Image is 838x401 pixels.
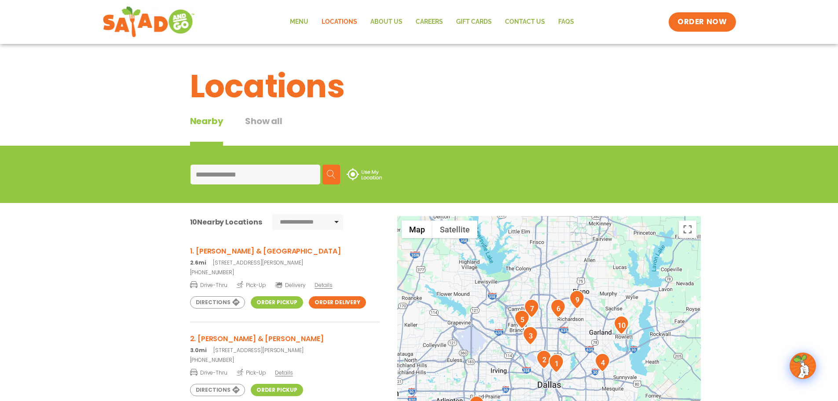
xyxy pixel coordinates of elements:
div: 7 [524,299,539,318]
span: Details [275,369,293,376]
button: Show street map [402,221,432,238]
h3: 1. [PERSON_NAME] & [GEOGRAPHIC_DATA] [190,246,379,257]
a: Careers [409,12,450,32]
a: Locations [315,12,364,32]
div: 9 [569,290,585,309]
button: Show all [245,114,282,146]
h1: Locations [190,63,648,110]
strong: 2.6mi [190,259,206,266]
span: Pick-Up [237,280,266,289]
a: Directions [190,296,245,309]
a: Drive-Thru Pick-Up Delivery Details [190,278,379,289]
h3: 2. [PERSON_NAME] & [PERSON_NAME] [190,333,379,344]
strong: 3.0mi [190,346,207,354]
div: 3 [523,326,538,345]
div: Tabbed content [190,114,304,146]
div: 1 [549,354,564,373]
p: [STREET_ADDRESS][PERSON_NAME] [190,346,379,354]
div: Nearby Locations [190,217,262,228]
a: Order Pickup [251,384,303,396]
a: Order Pickup [251,296,303,309]
a: 1. [PERSON_NAME] & [GEOGRAPHIC_DATA] 2.6mi[STREET_ADDRESS][PERSON_NAME] [190,246,379,267]
span: 10 [190,217,198,227]
a: 2. [PERSON_NAME] & [PERSON_NAME] 3.0mi[STREET_ADDRESS][PERSON_NAME] [190,333,379,354]
span: ORDER NOW [677,17,727,27]
div: 2 [536,350,552,369]
button: Toggle fullscreen view [679,221,696,238]
a: About Us [364,12,409,32]
a: GIFT CARDS [450,12,498,32]
img: new-SAG-logo-768×292 [102,4,195,40]
div: Nearby [190,114,223,146]
a: Contact Us [498,12,552,32]
a: Directions [190,384,245,396]
div: 4 [595,353,610,372]
a: [PHONE_NUMBER] [190,269,379,276]
a: Menu [283,12,315,32]
img: use-location.svg [347,168,382,180]
span: Pick-Up [237,368,266,377]
span: Drive-Thru [190,368,227,377]
button: Show satellite imagery [432,221,477,238]
div: 6 [550,299,566,318]
span: Drive-Thru [190,280,227,289]
img: search.svg [327,170,336,179]
a: Drive-Thru Pick-Up Details [190,366,379,377]
span: Details [315,281,332,289]
a: ORDER NOW [669,12,736,32]
a: FAQs [552,12,581,32]
nav: Menu [283,12,581,32]
p: [STREET_ADDRESS][PERSON_NAME] [190,259,379,267]
div: 10 [614,316,629,335]
img: wpChatIcon [790,353,815,378]
div: 5 [514,310,530,329]
a: [PHONE_NUMBER] [190,356,379,364]
a: Order Delivery [309,296,366,309]
span: Delivery [275,281,305,289]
